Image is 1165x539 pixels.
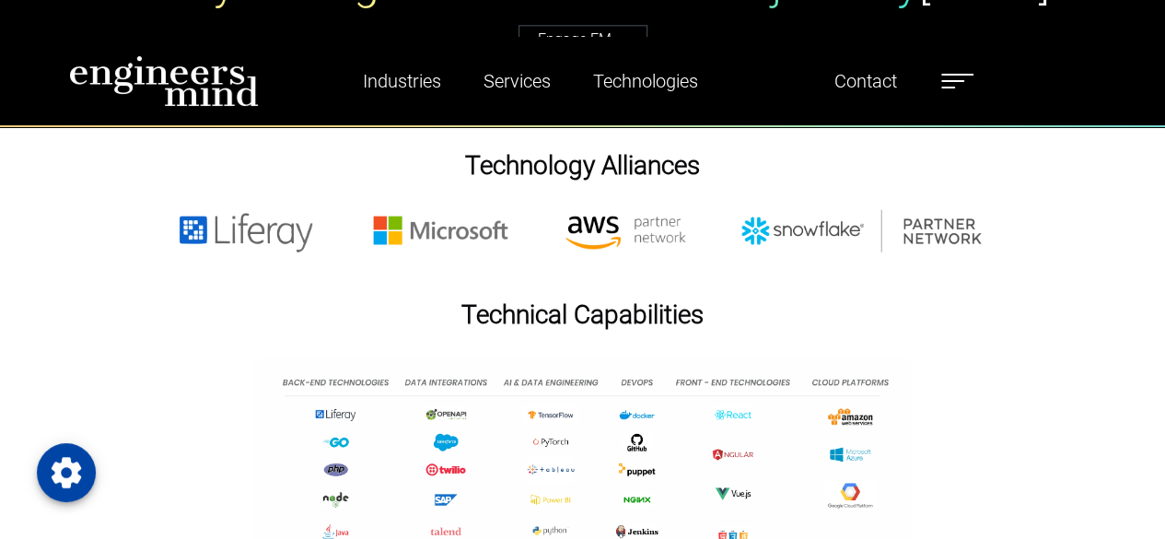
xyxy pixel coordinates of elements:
[69,55,259,107] img: logo
[518,25,647,53] a: Engage EM
[827,60,904,102] a: Contact
[476,60,558,102] a: Services
[586,60,705,102] a: Technologies
[146,209,1019,253] img: logos
[355,60,449,102] a: Industries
